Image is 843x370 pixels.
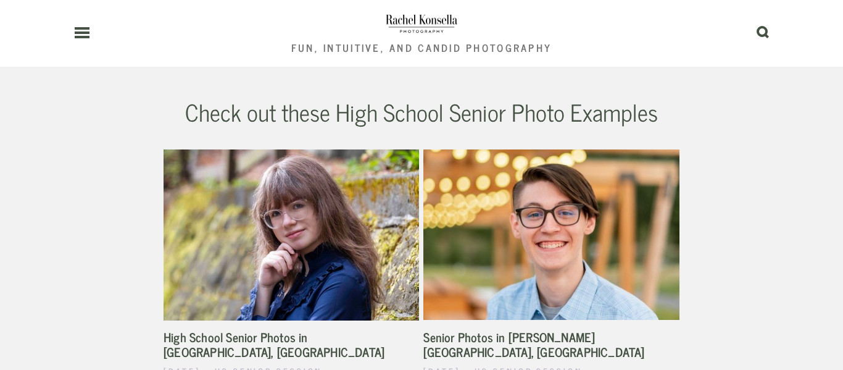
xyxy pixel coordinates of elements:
[164,96,679,128] h2: Check out these High School Senior Photo Examples
[164,149,419,320] a: High School Senior Photos in Olympia, WA
[164,327,384,362] a: High School Senior Photos in [GEOGRAPHIC_DATA], [GEOGRAPHIC_DATA]
[291,43,552,53] div: Fun, Intuitive, and Candid Photography
[423,327,644,362] a: Senior Photos in [PERSON_NAME][GEOGRAPHIC_DATA], [GEOGRAPHIC_DATA]
[423,149,679,320] img: Senior Photos in Bonney Lake, WA
[164,139,419,331] img: High School Senior Photos in Olympia, WA
[384,11,458,35] img: PNW Wedding Photographer | Rachel Konsella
